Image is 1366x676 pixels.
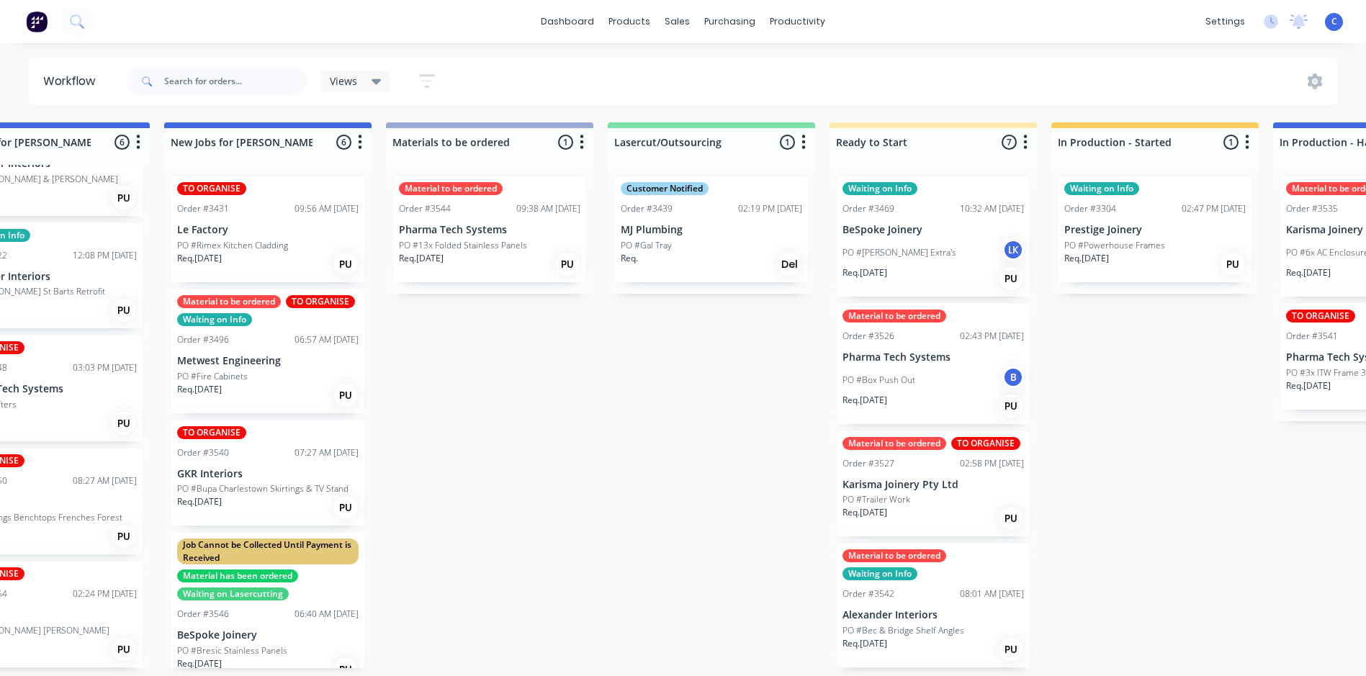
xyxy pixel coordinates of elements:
div: Order #3535 [1286,202,1338,215]
a: dashboard [534,11,601,32]
p: BeSpoke Joinery [842,224,1024,236]
div: Order #3541 [1286,330,1338,343]
div: PU [1221,253,1244,276]
p: Prestige Joinery [1064,224,1246,236]
div: sales [657,11,697,32]
p: Alexander Interiors [842,609,1024,621]
p: PO #Fire Cabinets [177,370,248,383]
div: Customer Notified [621,182,709,195]
div: PU [112,299,135,322]
div: settings [1198,11,1252,32]
div: 08:01 AM [DATE] [960,587,1024,600]
div: Order #3542 [842,587,894,600]
p: GKR Interiors [177,468,359,480]
div: TO ORGANISEOrder #354007:27 AM [DATE]GKR InteriorsPO #Bupa Charlestown Skirtings & TV StandReq.[D... [171,420,364,526]
div: TO ORGANISE [286,295,355,308]
div: Order #3527 [842,457,894,470]
div: Material to be ordered [842,549,946,562]
div: 12:08 PM [DATE] [73,249,137,262]
p: Req. [DATE] [842,266,887,279]
p: Le Factory [177,224,359,236]
div: 09:38 AM [DATE] [516,202,580,215]
img: Factory [26,11,48,32]
p: Req. [DATE] [842,394,887,407]
p: Metwest Engineering [177,355,359,367]
div: LK [1002,239,1024,261]
div: PU [999,395,1023,418]
div: Workflow [43,73,102,90]
p: PO #Bresic Stainless Panels [177,644,287,657]
div: PU [334,384,357,407]
div: productivity [763,11,832,32]
p: Req. [DATE] [177,252,222,265]
p: Pharma Tech Systems [842,351,1024,364]
div: TO ORGANISE [1286,310,1355,323]
div: PU [112,525,135,548]
p: PO #Bupa Charlestown Skirtings & TV Stand [177,482,349,495]
p: Req. [DATE] [1286,266,1331,279]
div: PU [334,496,357,519]
p: Req. [DATE] [1064,252,1109,265]
p: PO #Bec & Bridge Shelf Angles [842,624,964,637]
div: Order #3304 [1064,202,1116,215]
p: PO #Rimex Kitchen Cladding [177,239,288,252]
p: MJ Plumbing [621,224,802,236]
div: Waiting on Info [842,182,917,195]
p: Karisma Joinery Pty Ltd [842,479,1024,491]
div: 08:27 AM [DATE] [73,474,137,487]
div: PU [112,186,135,209]
div: Order #3526 [842,330,894,343]
div: Material to be ordered [399,182,503,195]
div: Customer NotifiedOrder #343902:19 PM [DATE]MJ PlumbingPO #Gal TrayReq.Del [615,176,808,282]
div: Waiting on Info [1064,182,1139,195]
div: PU [556,253,579,276]
div: Order #3544 [399,202,451,215]
div: 06:57 AM [DATE] [295,333,359,346]
p: Req. [DATE] [177,383,222,396]
div: Material has been ordered [177,569,298,582]
div: Order #3546 [177,608,229,621]
input: Search for orders... [164,67,307,96]
div: Waiting on Info [177,313,252,326]
div: Material to be orderedWaiting on InfoOrder #354208:01 AM [DATE]Alexander InteriorsPO #Bec & Bridg... [837,544,1030,667]
div: 02:19 PM [DATE] [738,202,802,215]
div: TO ORGANISEOrder #343109:56 AM [DATE]Le FactoryPO #Rimex Kitchen CladdingReq.[DATE]PU [171,176,364,282]
div: B [1002,366,1024,388]
div: 02:24 PM [DATE] [73,587,137,600]
p: Req. [DATE] [842,506,887,519]
div: Waiting on Info [842,567,917,580]
div: 10:32 AM [DATE] [960,202,1024,215]
div: purchasing [697,11,763,32]
div: Material to be orderedTO ORGANISEOrder #352702:58 PM [DATE]Karisma Joinery Pty LtdPO #Trailer Wor... [837,431,1030,537]
div: Material to be orderedOrder #354409:38 AM [DATE]Pharma Tech SystemsPO #13x Folded Stainless Panel... [393,176,586,282]
span: Views [330,73,357,89]
div: PU [112,412,135,435]
p: Pharma Tech Systems [399,224,580,236]
div: Waiting on InfoOrder #330402:47 PM [DATE]Prestige JoineryPO #Powerhouse FramesReq.[DATE]PU [1059,176,1252,282]
div: Order #3540 [177,446,229,459]
div: Waiting on InfoOrder #346910:32 AM [DATE]BeSpoke JoineryPO #[PERSON_NAME] Extra'sLKReq.[DATE]PU [837,176,1030,297]
div: TO ORGANISE [177,182,246,195]
div: 06:40 AM [DATE] [295,608,359,621]
p: PO #Gal Tray [621,239,672,252]
div: PU [112,638,135,661]
div: 02:58 PM [DATE] [960,457,1024,470]
p: Req. [DATE] [842,637,887,650]
div: Material to be orderedTO ORGANISEWaiting on InfoOrder #349606:57 AM [DATE]Metwest EngineeringPO #... [171,289,364,413]
p: PO #3x ITW Frame 3 [1286,366,1366,379]
div: Material to be ordered [842,437,946,450]
div: products [601,11,657,32]
p: Req. [621,252,638,265]
div: Material to be ordered [842,310,946,323]
p: Req. [DATE] [177,495,222,508]
div: Order #3431 [177,202,229,215]
p: PO #[PERSON_NAME] Extra's [842,246,956,259]
p: Req. [DATE] [399,252,444,265]
p: Req. [DATE] [1286,379,1331,392]
div: Order #3439 [621,202,673,215]
div: Order #3496 [177,333,229,346]
p: BeSpoke Joinery [177,629,359,641]
div: Job Cannot be Collected Until Payment is Received [177,538,359,564]
div: Material to be orderedOrder #352602:43 PM [DATE]Pharma Tech SystemsPO #Box Push OutBReq.[DATE]PU [837,304,1030,424]
p: PO #13x Folded Stainless Panels [399,239,527,252]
